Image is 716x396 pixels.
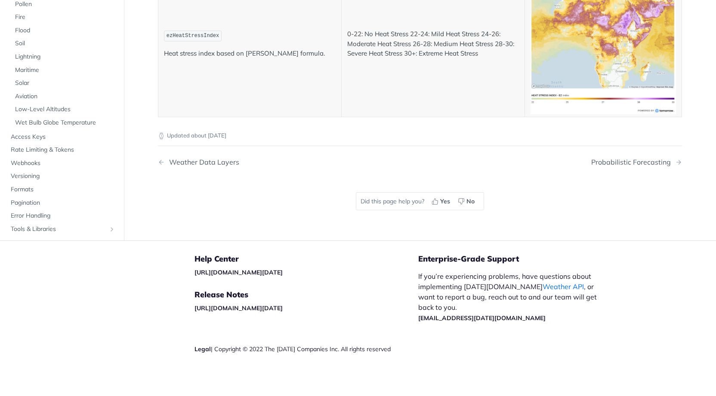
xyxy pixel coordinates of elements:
[15,13,115,22] span: Fire
[6,170,117,183] a: Versioning
[440,197,450,206] span: Yes
[194,304,283,312] a: [URL][DOMAIN_NAME][DATE]
[15,79,115,87] span: Solar
[11,185,115,194] span: Formats
[356,192,484,210] div: Did this page help you?
[11,103,117,116] a: Low-Level Altitudes
[466,197,475,206] span: No
[543,282,584,291] a: Weather API
[194,290,418,300] h5: Release Notes
[15,53,115,61] span: Lightning
[11,37,117,50] a: Soil
[6,157,117,170] a: Webhooks
[531,52,676,60] span: Expand image
[15,118,115,127] span: Wet Bulb Globe Temperature
[11,199,115,207] span: Pagination
[11,116,117,129] a: Wet Bulb Globe Temperature
[6,209,117,222] a: Error Handling
[164,49,336,59] p: Heat stress index based on [PERSON_NAME] formula.
[11,24,117,37] a: Flood
[15,92,115,101] span: Aviation
[6,196,117,209] a: Pagination
[15,105,115,114] span: Low-Level Altitudes
[429,195,455,208] button: Yes
[11,11,117,24] a: Fire
[11,172,115,181] span: Versioning
[11,50,117,63] a: Lightning
[6,131,117,143] a: Access Keys
[15,40,115,48] span: Soil
[158,150,682,175] nav: Pagination Controls
[11,90,117,103] a: Aviation
[15,26,115,35] span: Flood
[165,158,239,166] div: Weather Data Layers
[455,195,479,208] button: No
[418,314,546,322] a: [EMAIL_ADDRESS][DATE][DOMAIN_NAME]
[418,254,620,264] h5: Enterprise-Grade Support
[194,254,418,264] h5: Help Center
[11,159,115,168] span: Webhooks
[11,64,117,77] a: Maritime
[11,212,115,220] span: Error Handling
[15,66,115,75] span: Maritime
[347,29,519,59] p: 0-22: No Heat Stress 22-24: Mild Heat Stress 24-26: Moderate Heat Stress 26-28: Medium Heat Stres...
[11,133,115,141] span: Access Keys
[11,146,115,154] span: Rate Limiting & Tokens
[167,33,219,39] span: ezHeatStressIndex
[11,225,106,234] span: Tools & Libraries
[6,143,117,156] a: Rate Limiting & Tokens
[108,226,115,233] button: Show subpages for Tools & Libraries
[158,131,682,140] p: Updated about [DATE]
[591,158,675,166] div: Probabilistic Forecasting
[591,158,682,166] a: Next Page: Probabilistic Forecasting
[6,223,117,236] a: Tools & LibrariesShow subpages for Tools & Libraries
[158,158,383,166] a: Previous Page: Weather Data Layers
[11,77,117,90] a: Solar
[194,345,418,353] div: | Copyright © 2022 The [DATE] Companies Inc. All rights reserved
[194,345,211,353] a: Legal
[418,271,606,323] p: If you’re experiencing problems, have questions about implementing [DATE][DOMAIN_NAME] , or want ...
[6,183,117,196] a: Formats
[194,268,283,276] a: [URL][DOMAIN_NAME][DATE]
